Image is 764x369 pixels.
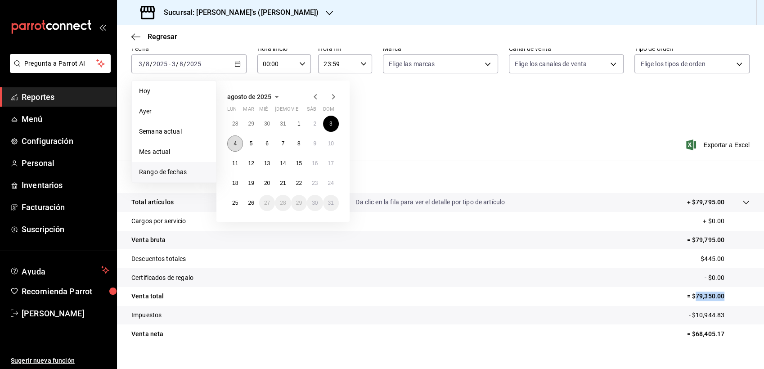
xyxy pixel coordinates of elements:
abbr: 28 de agosto de 2025 [280,200,286,206]
abbr: lunes [227,106,237,116]
button: 4 de agosto de 2025 [227,135,243,152]
abbr: miércoles [259,106,268,116]
span: agosto de 2025 [227,93,271,100]
button: 9 de agosto de 2025 [307,135,323,152]
abbr: 8 de agosto de 2025 [297,140,301,147]
span: Elige los canales de venta [515,59,587,68]
button: 19 de agosto de 2025 [243,175,259,191]
button: 7 de agosto de 2025 [275,135,291,152]
abbr: sábado [307,106,316,116]
abbr: 23 de agosto de 2025 [312,180,318,186]
span: Hoy [139,86,209,96]
span: Ayuda [22,265,98,275]
span: - [169,60,171,67]
button: 20 de agosto de 2025 [259,175,275,191]
abbr: 28 de julio de 2025 [232,121,238,127]
button: open_drawer_menu [99,23,106,31]
abbr: 19 de agosto de 2025 [248,180,254,186]
p: - $0.00 [705,273,750,283]
span: Mes actual [139,147,209,157]
label: Marca [383,45,498,52]
button: 22 de agosto de 2025 [291,175,307,191]
button: agosto de 2025 [227,91,282,102]
abbr: 14 de agosto de 2025 [280,160,286,166]
button: 17 de agosto de 2025 [323,155,339,171]
span: / [143,60,145,67]
abbr: 6 de agosto de 2025 [265,140,269,147]
button: 16 de agosto de 2025 [307,155,323,171]
p: Venta neta [131,329,163,339]
p: Impuestos [131,310,162,320]
button: 29 de agosto de 2025 [291,195,307,211]
button: 1 de agosto de 2025 [291,116,307,132]
abbr: 18 de agosto de 2025 [232,180,238,186]
button: 21 de agosto de 2025 [275,175,291,191]
button: 5 de agosto de 2025 [243,135,259,152]
input: -- [145,60,150,67]
span: Rango de fechas [139,167,209,177]
p: = $79,350.00 [687,292,750,301]
p: Total artículos [131,198,174,207]
label: Hora inicio [257,45,311,52]
abbr: 16 de agosto de 2025 [312,160,318,166]
a: Pregunta a Parrot AI [6,65,111,75]
span: Elige los tipos de orden [640,59,705,68]
p: - $10,944.83 [688,310,750,320]
button: 30 de agosto de 2025 [307,195,323,211]
input: -- [138,60,143,67]
button: 31 de julio de 2025 [275,116,291,132]
abbr: 7 de agosto de 2025 [282,140,285,147]
p: = $79,795.00 [687,235,750,245]
abbr: 29 de julio de 2025 [248,121,254,127]
button: 2 de agosto de 2025 [307,116,323,132]
abbr: 3 de agosto de 2025 [329,121,333,127]
button: Exportar a Excel [688,139,750,150]
button: 10 de agosto de 2025 [323,135,339,152]
span: Reportes [22,91,109,103]
input: -- [171,60,176,67]
span: Inventarios [22,179,109,191]
abbr: domingo [323,106,334,116]
input: -- [179,60,184,67]
p: + $0.00 [703,216,750,226]
label: Hora fin [318,45,372,52]
abbr: 5 de agosto de 2025 [250,140,253,147]
span: Pregunta a Parrot AI [24,59,97,68]
span: Personal [22,157,109,169]
label: Tipo de orden [634,45,750,52]
abbr: 12 de agosto de 2025 [248,160,254,166]
p: + $79,795.00 [687,198,724,207]
span: Ayer [139,107,209,116]
span: / [176,60,179,67]
abbr: 22 de agosto de 2025 [296,180,302,186]
abbr: 30 de julio de 2025 [264,121,270,127]
label: Canal de venta [509,45,624,52]
button: 28 de julio de 2025 [227,116,243,132]
button: 3 de agosto de 2025 [323,116,339,132]
p: = $68,405.17 [687,329,750,339]
button: 29 de julio de 2025 [243,116,259,132]
span: [PERSON_NAME] [22,307,109,319]
button: Regresar [131,32,177,41]
button: 13 de agosto de 2025 [259,155,275,171]
span: Regresar [148,32,177,41]
abbr: 17 de agosto de 2025 [328,160,334,166]
button: 27 de agosto de 2025 [259,195,275,211]
abbr: jueves [275,106,328,116]
button: 8 de agosto de 2025 [291,135,307,152]
h3: Sucursal: [PERSON_NAME]'s ([PERSON_NAME]) [157,7,319,18]
button: 28 de agosto de 2025 [275,195,291,211]
abbr: 4 de agosto de 2025 [234,140,237,147]
button: 23 de agosto de 2025 [307,175,323,191]
button: 11 de agosto de 2025 [227,155,243,171]
abbr: 30 de agosto de 2025 [312,200,318,206]
button: 26 de agosto de 2025 [243,195,259,211]
abbr: 25 de agosto de 2025 [232,200,238,206]
p: Venta total [131,292,164,301]
input: ---- [153,60,168,67]
span: Configuración [22,135,109,147]
button: 24 de agosto de 2025 [323,175,339,191]
span: Semana actual [139,127,209,136]
abbr: martes [243,106,254,116]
